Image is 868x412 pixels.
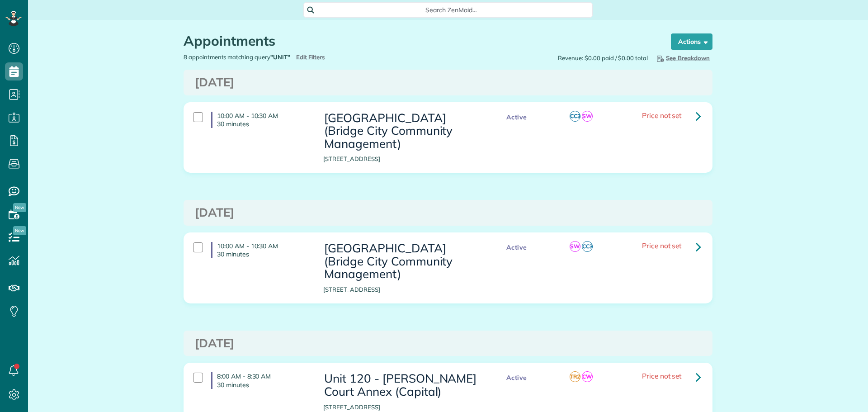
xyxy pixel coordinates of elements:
h4: 10:00 AM - 10:30 AM [211,112,310,128]
p: [STREET_ADDRESS] [323,285,483,294]
h3: Unit 120 - [PERSON_NAME] Court Annex (Capital) [323,372,483,398]
span: CW [582,371,593,382]
span: Price not set [642,111,682,120]
p: 30 minutes [217,250,310,258]
span: Price not set [642,371,682,380]
button: Actions [671,33,712,50]
a: Edit Filters [296,53,325,61]
span: Active [502,242,532,253]
button: See Breakdown [652,53,712,63]
p: [STREET_ADDRESS] [323,155,483,163]
span: New [13,226,26,235]
span: Active [502,112,532,123]
h3: [DATE] [195,206,701,219]
p: 30 minutes [217,381,310,389]
span: CC3 [582,241,593,252]
h3: [GEOGRAPHIC_DATA] (Bridge City Community Management) [323,112,483,151]
span: See Breakdown [655,54,710,62]
span: New [13,203,26,212]
h3: [DATE] [195,76,701,89]
span: CC3 [570,111,580,122]
span: TR2 [570,371,580,382]
h1: Appointments [184,33,654,48]
h3: [GEOGRAPHIC_DATA] (Bridge City Community Management) [323,242,483,281]
span: SW [582,111,593,122]
div: 8 appointments matching query [177,53,448,62]
span: Active [502,372,532,384]
p: 30 minutes [217,120,310,128]
p: [STREET_ADDRESS] [323,403,483,412]
h4: 8:00 AM - 8:30 AM [211,372,310,388]
h3: [DATE] [195,337,701,350]
span: Price not set [642,241,682,250]
span: Revenue: $0.00 paid / $0.00 total [558,54,648,62]
strong: "UNIT" [270,53,290,61]
h4: 10:00 AM - 10:30 AM [211,242,310,258]
span: SW [570,241,580,252]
